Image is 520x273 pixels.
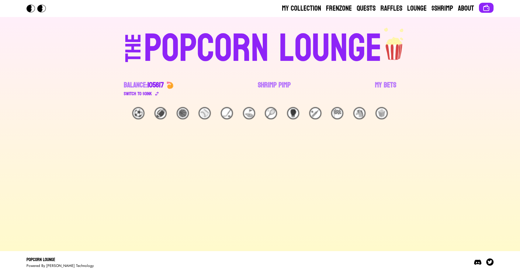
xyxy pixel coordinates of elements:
[166,82,174,89] img: 🍤
[287,107,299,119] div: 🥊
[26,5,51,12] img: Popcorn
[177,107,189,119] div: 🏀
[147,79,164,92] span: 105617
[26,263,94,268] div: Powered By [PERSON_NAME] Technology
[243,107,255,119] div: ⛳️
[73,27,447,68] a: THEPOPCORN LOUNGEpopcorn
[26,256,94,263] div: Popcorn Lounge
[221,107,233,119] div: 🏒
[382,27,407,61] img: popcorn
[432,4,453,13] a: $Shrimp
[123,34,144,74] div: THE
[265,107,277,119] div: 🎾
[353,107,366,119] div: 🐴
[407,4,427,13] a: Lounge
[282,4,321,13] a: My Collection
[124,90,152,97] div: Switch to $ OINK
[124,80,164,90] div: Balance:
[486,258,494,266] img: Twitter
[376,107,388,119] div: 🍿
[458,4,474,13] a: About
[357,4,376,13] a: Quests
[326,4,352,13] a: Frenzone
[483,4,490,12] img: Connect wallet
[144,29,382,68] div: POPCORN LOUNGE
[258,80,291,97] a: Shrimp Pimp
[199,107,211,119] div: ⚾️
[380,4,402,13] a: Raffles
[132,107,144,119] div: ⚽️
[474,258,481,266] img: Discord
[309,107,321,119] div: 🏏
[331,107,343,119] div: 🏁
[154,107,167,119] div: 🏈
[375,80,396,97] a: My Bets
